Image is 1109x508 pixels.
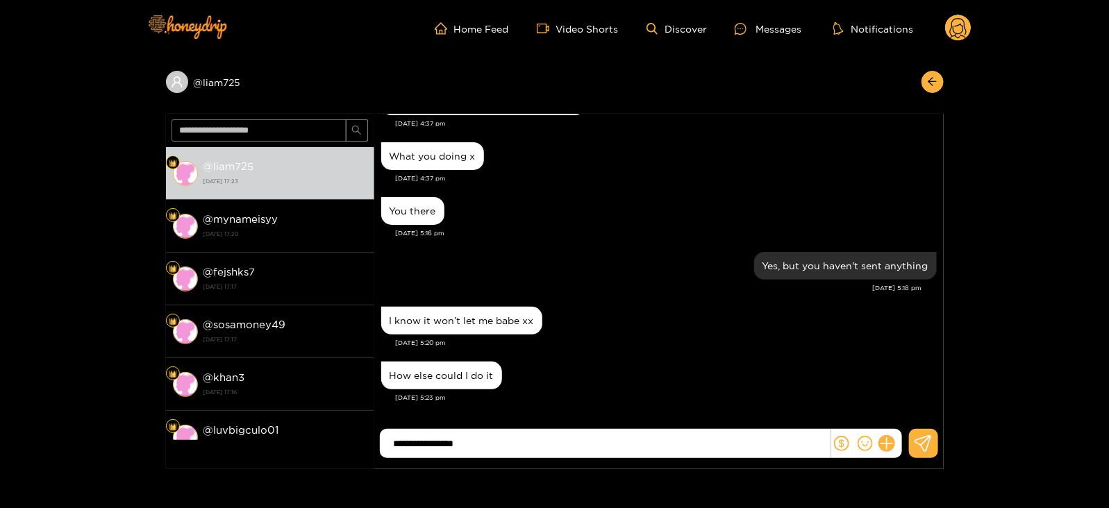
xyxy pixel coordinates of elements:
strong: @ luvbigculo01 [203,424,279,436]
span: arrow-left [927,76,937,88]
strong: @ liam725 [203,160,254,172]
div: Aug. 27, 5:16 pm [381,197,444,225]
a: Discover [647,23,707,35]
div: [DATE] 5:16 pm [396,228,937,238]
strong: [DATE] 17:16 [203,386,367,398]
img: Fan Level [169,159,177,167]
button: arrow-left [922,71,944,93]
span: video-camera [537,22,556,35]
strong: @ mynameisyy [203,213,278,225]
img: conversation [173,425,198,450]
img: Fan Level [169,423,177,431]
button: Notifications [829,22,917,35]
div: Aug. 27, 5:23 pm [381,362,502,389]
a: Video Shorts [537,22,619,35]
strong: @ khan3 [203,371,245,383]
strong: [DATE] 17:17 [203,280,367,293]
div: Aug. 27, 5:18 pm [754,252,937,280]
strong: [DATE] 17:23 [203,175,367,187]
span: home [435,22,454,35]
img: conversation [173,372,198,397]
span: user [171,76,183,88]
img: Fan Level [169,370,177,378]
div: Yes, but you haven't sent anything [762,260,928,271]
div: You there [390,205,436,217]
img: conversation [173,266,198,291]
strong: @ fejshks7 [203,266,256,278]
span: smile [858,436,873,451]
strong: [DATE] 17:16 [203,439,367,451]
div: Aug. 27, 5:20 pm [381,307,542,335]
img: conversation [173,214,198,239]
div: [DATE] 5:20 pm [396,338,937,348]
a: Home Feed [435,22,509,35]
div: How else could I do it [390,370,494,381]
div: What you doing x [390,151,476,162]
strong: [DATE] 17:20 [203,228,367,240]
img: Fan Level [169,317,177,325]
div: @liam725 [166,71,374,93]
span: dollar [834,436,849,451]
div: [DATE] 5:18 pm [381,283,922,293]
div: Aug. 27, 4:37 pm [381,142,484,170]
div: [DATE] 4:37 pm [396,119,937,128]
div: I know it won’t let me babe xx [390,315,534,326]
strong: [DATE] 17:17 [203,333,367,346]
img: Fan Level [169,212,177,220]
img: Fan Level [169,264,177,273]
img: conversation [173,161,198,186]
img: conversation [173,319,198,344]
strong: @ sosamoney49 [203,319,286,330]
button: search [346,119,368,142]
span: search [351,125,362,137]
div: Messages [735,21,801,37]
div: [DATE] 4:37 pm [396,173,937,183]
button: dollar [831,433,852,454]
div: [DATE] 5:23 pm [396,393,937,403]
